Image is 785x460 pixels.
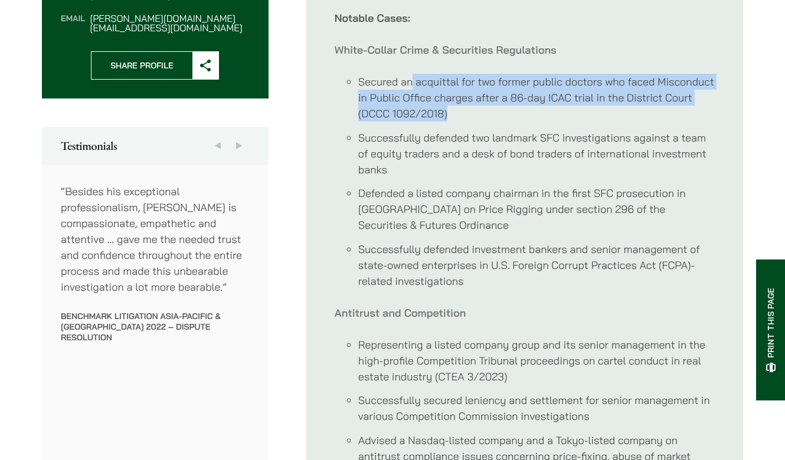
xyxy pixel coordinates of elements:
[90,14,249,32] dd: [PERSON_NAME][DOMAIN_NAME][EMAIL_ADDRESS][DOMAIN_NAME]
[91,52,192,79] span: Share Profile
[335,306,466,320] strong: Antitrust and Competition
[61,311,250,343] p: Benchmark Litigation Asia-Pacific & [GEOGRAPHIC_DATA] 2022 – Dispute Resolution
[228,127,250,165] button: Next
[358,337,715,385] li: Representing a listed company group and its senior management in the high-profile Competition Tri...
[61,14,85,32] dt: Email
[335,43,557,57] strong: White-Collar Crime & Securities Regulations
[358,185,715,233] li: Defended a listed company chairman in the first SFC prosecution in [GEOGRAPHIC_DATA] on Price Rig...
[358,241,715,289] li: Successfully defended investment bankers and senior management of state-owned enterprises in U.S....
[358,130,715,178] li: Successfully defended two landmark SFC investigations against a team of equity traders and a desk...
[358,74,715,121] li: Secured an acquittal for two former public doctors who faced Misconduct in Public Office charges ...
[207,127,228,165] button: Previous
[91,51,219,80] button: Share Profile
[61,139,250,153] h2: Testimonials
[61,183,250,295] p: “Besides his exceptional professionalism, [PERSON_NAME] is compassionate, empathetic and attentiv...
[335,11,410,25] strong: Notable Cases:
[358,392,715,424] li: Successfully secured leniency and settlement for senior management in various Competition Commiss...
